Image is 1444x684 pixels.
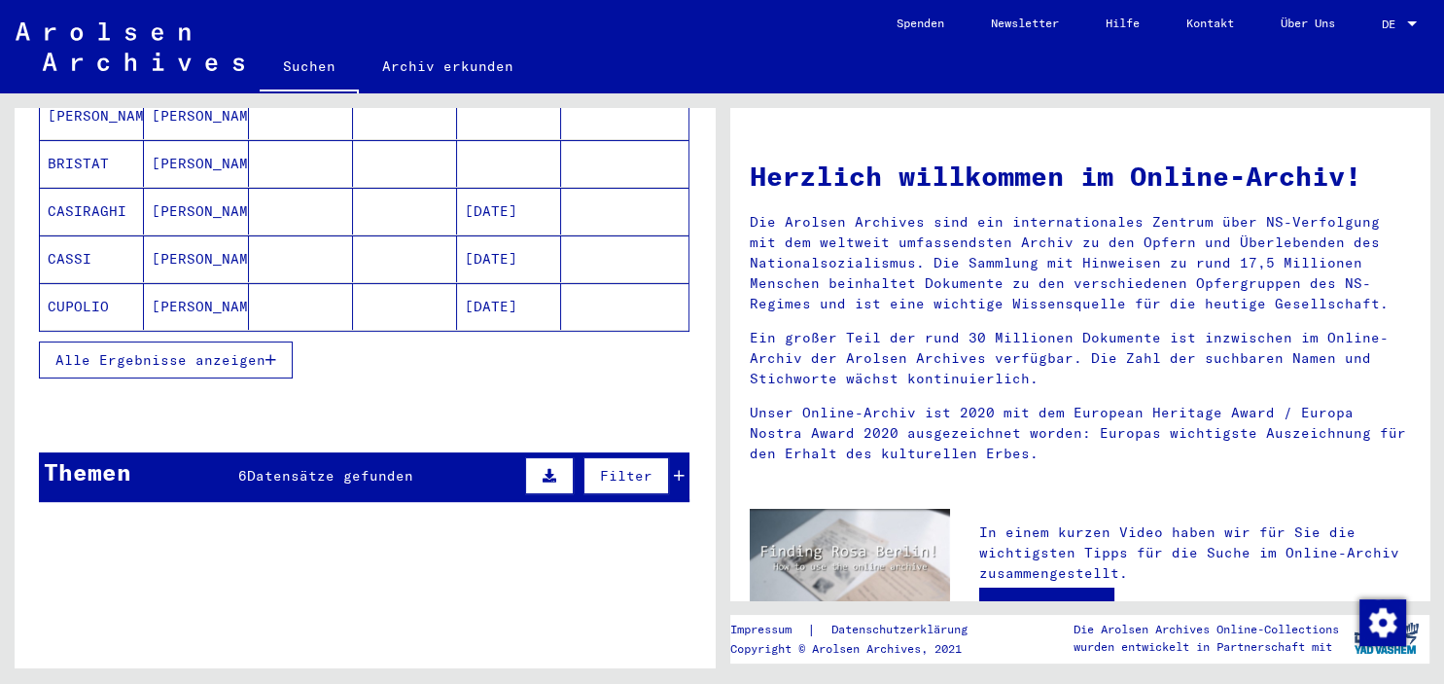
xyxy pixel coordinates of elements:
[457,235,561,282] mat-cell: [DATE]
[144,235,248,282] mat-cell: [PERSON_NAME]
[39,342,293,378] button: Alle Ergebnisse anzeigen
[816,620,991,640] a: Datenschutzerklärung
[359,43,537,90] a: Archiv erkunden
[144,188,248,234] mat-cell: [PERSON_NAME]
[1359,599,1406,646] img: Zustimmung ändern
[730,640,991,658] p: Copyright © Arolsen Archives, 2021
[144,140,248,187] mat-cell: [PERSON_NAME]
[583,457,669,494] button: Filter
[457,283,561,330] mat-cell: [DATE]
[40,188,144,234] mat-cell: CASIRAGHI
[144,92,248,139] mat-cell: [PERSON_NAME]
[40,235,144,282] mat-cell: CASSI
[979,522,1410,584] p: In einem kurzen Video haben wir für Sie die wichtigsten Tipps für die Suche im Online-Archiv zusa...
[750,212,1411,314] p: Die Arolsen Archives sind ein internationales Zentrum über NS-Verfolgung mit dem weltweit umfasse...
[40,283,144,330] mat-cell: CUPOLIO
[16,22,244,71] img: Arolsen_neg.svg
[730,620,991,640] div: |
[1382,18,1403,31] span: DE
[40,92,144,139] mat-cell: [PERSON_NAME]
[247,467,413,485] span: Datensätze gefunden
[144,283,248,330] mat-cell: [PERSON_NAME]
[238,467,247,485] span: 6
[600,467,652,485] span: Filter
[44,454,131,489] div: Themen
[750,156,1411,197] h1: Herzlich willkommen im Online-Archiv!
[750,328,1411,389] p: Ein großer Teil der rund 30 Millionen Dokumente ist inzwischen im Online-Archiv der Arolsen Archi...
[40,140,144,187] mat-cell: BRISTAT
[750,509,950,618] img: video.jpg
[750,403,1411,464] p: Unser Online-Archiv ist 2020 mit dem European Heritage Award / Europa Nostra Award 2020 ausgezeic...
[457,188,561,234] mat-cell: [DATE]
[979,588,1114,627] a: Video ansehen
[1074,638,1339,656] p: wurden entwickelt in Partnerschaft mit
[730,620,807,640] a: Impressum
[55,351,265,369] span: Alle Ergebnisse anzeigen
[1074,621,1339,638] p: Die Arolsen Archives Online-Collections
[260,43,359,93] a: Suchen
[1350,614,1423,663] img: yv_logo.png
